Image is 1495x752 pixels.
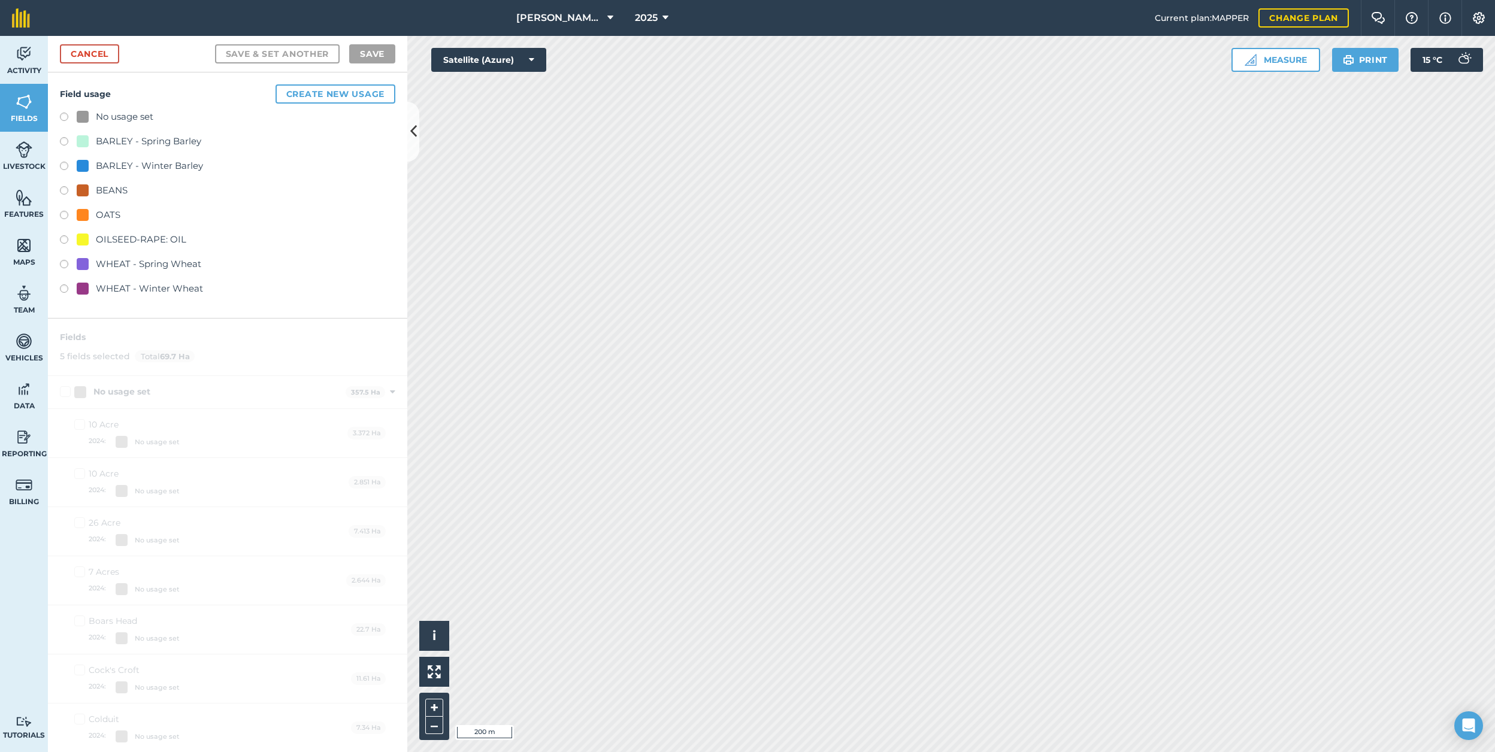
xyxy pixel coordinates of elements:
[16,428,32,446] img: svg+xml;base64,PD94bWwgdmVyc2lvbj0iMS4wIiBlbmNvZGluZz0idXRmLTgiPz4KPCEtLSBHZW5lcmF0b3I6IEFkb2JlIE...
[432,628,436,643] span: i
[1332,48,1399,72] button: Print
[428,665,441,678] img: Four arrows, one pointing top left, one top right, one bottom right and the last bottom left
[16,93,32,111] img: svg+xml;base64,PHN2ZyB4bWxucz0iaHR0cDovL3d3dy53My5vcmcvMjAwMC9zdmciIHdpZHRoPSI1NiIgaGVpZ2h0PSI2MC...
[1231,48,1320,72] button: Measure
[12,8,30,28] img: fieldmargin Logo
[1371,12,1385,24] img: Two speech bubbles overlapping with the left bubble in the forefront
[276,84,395,104] button: Create new usage
[96,232,186,247] div: OILSEED-RAPE: OIL
[425,717,443,734] button: –
[96,208,120,222] div: OATS
[96,110,153,124] div: No usage set
[16,189,32,207] img: svg+xml;base64,PHN2ZyB4bWxucz0iaHR0cDovL3d3dy53My5vcmcvMjAwMC9zdmciIHdpZHRoPSI1NiIgaGVpZ2h0PSI2MC...
[1405,12,1419,24] img: A question mark icon
[1258,8,1349,28] a: Change plan
[349,44,395,63] button: Save
[16,380,32,398] img: svg+xml;base64,PD94bWwgdmVyc2lvbj0iMS4wIiBlbmNvZGluZz0idXRmLTgiPz4KPCEtLSBHZW5lcmF0b3I6IEFkb2JlIE...
[215,44,340,63] button: Save & set another
[1454,711,1483,740] div: Open Intercom Messenger
[96,281,203,296] div: WHEAT - Winter Wheat
[96,134,201,148] div: BARLEY - Spring Barley
[16,236,32,254] img: svg+xml;base64,PHN2ZyB4bWxucz0iaHR0cDovL3d3dy53My5vcmcvMjAwMC9zdmciIHdpZHRoPSI1NiIgaGVpZ2h0PSI2MC...
[1155,11,1249,25] span: Current plan : MAPPER
[1439,11,1451,25] img: svg+xml;base64,PHN2ZyB4bWxucz0iaHR0cDovL3d3dy53My5vcmcvMjAwMC9zdmciIHdpZHRoPSIxNyIgaGVpZ2h0PSIxNy...
[1423,48,1442,72] span: 15 ° C
[16,141,32,159] img: svg+xml;base64,PD94bWwgdmVyc2lvbj0iMS4wIiBlbmNvZGluZz0idXRmLTgiPz4KPCEtLSBHZW5lcmF0b3I6IEFkb2JlIE...
[425,699,443,717] button: +
[1452,48,1476,72] img: svg+xml;base64,PD94bWwgdmVyc2lvbj0iMS4wIiBlbmNvZGluZz0idXRmLTgiPz4KPCEtLSBHZW5lcmF0b3I6IEFkb2JlIE...
[16,284,32,302] img: svg+xml;base64,PD94bWwgdmVyc2lvbj0iMS4wIiBlbmNvZGluZz0idXRmLTgiPz4KPCEtLSBHZW5lcmF0b3I6IEFkb2JlIE...
[16,476,32,494] img: svg+xml;base64,PD94bWwgdmVyc2lvbj0iMS4wIiBlbmNvZGluZz0idXRmLTgiPz4KPCEtLSBHZW5lcmF0b3I6IEFkb2JlIE...
[16,45,32,63] img: svg+xml;base64,PD94bWwgdmVyc2lvbj0iMS4wIiBlbmNvZGluZz0idXRmLTgiPz4KPCEtLSBHZW5lcmF0b3I6IEFkb2JlIE...
[96,257,201,271] div: WHEAT - Spring Wheat
[431,48,546,72] button: Satellite (Azure)
[516,11,603,25] span: [PERSON_NAME] C
[60,84,395,104] h4: Field usage
[419,621,449,651] button: i
[16,332,32,350] img: svg+xml;base64,PD94bWwgdmVyc2lvbj0iMS4wIiBlbmNvZGluZz0idXRmLTgiPz4KPCEtLSBHZW5lcmF0b3I6IEFkb2JlIE...
[635,11,658,25] span: 2025
[16,716,32,727] img: svg+xml;base64,PD94bWwgdmVyc2lvbj0iMS4wIiBlbmNvZGluZz0idXRmLTgiPz4KPCEtLSBHZW5lcmF0b3I6IEFkb2JlIE...
[1245,54,1257,66] img: Ruler icon
[96,183,128,198] div: BEANS
[1472,12,1486,24] img: A cog icon
[1343,53,1354,67] img: svg+xml;base64,PHN2ZyB4bWxucz0iaHR0cDovL3d3dy53My5vcmcvMjAwMC9zdmciIHdpZHRoPSIxOSIgaGVpZ2h0PSIyNC...
[60,44,119,63] a: Cancel
[1411,48,1483,72] button: 15 °C
[96,159,203,173] div: BARLEY - Winter Barley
